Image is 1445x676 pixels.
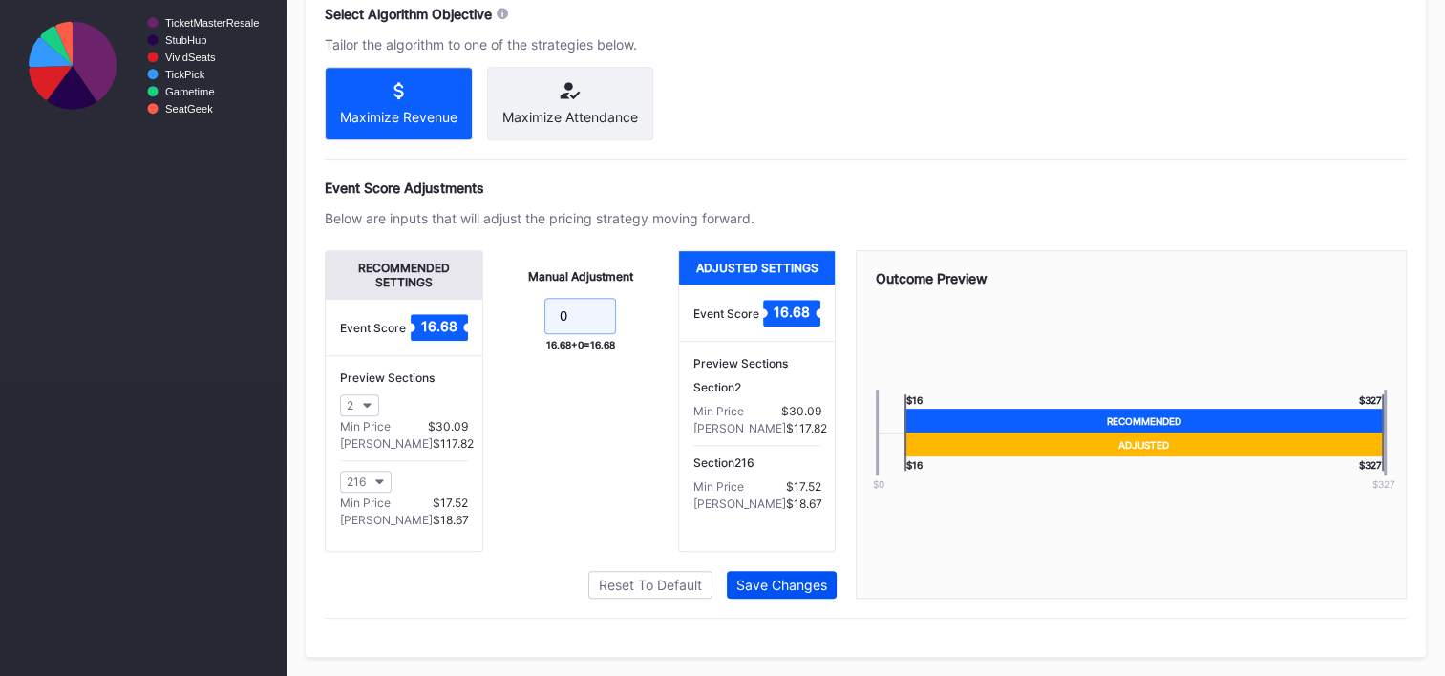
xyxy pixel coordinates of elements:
div: $18.67 [786,496,822,511]
text: Gametime [165,86,215,97]
div: Save Changes [736,577,827,593]
text: 16.68 [774,304,810,320]
div: [PERSON_NAME] [340,513,433,527]
div: Outcome Preview [876,270,1388,286]
div: Preview Sections [693,356,821,370]
div: $ 327 [1350,478,1417,490]
button: Reset To Default [588,571,712,599]
button: Save Changes [727,571,837,599]
text: SeatGeek [165,103,213,115]
div: $30.09 [428,419,468,433]
text: VividSeats [165,52,216,63]
div: Tailor the algorithm to one of the strategies below. [325,36,754,53]
div: Min Price [693,404,744,418]
div: Event Score Adjustments [325,180,1407,196]
div: $30.09 [780,404,820,418]
div: 16.68 + 0 = 16.68 [546,339,615,350]
div: [PERSON_NAME] [693,421,786,435]
div: Min Price [340,419,391,433]
div: Reset To Default [599,577,702,593]
div: [PERSON_NAME] [340,436,433,451]
text: 16.68 [421,318,457,334]
div: Section 216 [693,455,821,470]
div: $18.67 [433,513,469,527]
div: Below are inputs that will adjust the pricing strategy moving forward. [325,210,754,226]
div: $ 16 [904,456,923,471]
div: $0 [845,478,912,490]
div: $117.82 [786,421,827,435]
text: TicketMasterResale [165,17,259,29]
div: Maximize Attendance [502,109,638,125]
div: $117.82 [433,436,474,451]
div: Preview Sections [340,370,468,385]
text: TickPick [165,69,205,80]
div: $ 327 [1359,456,1384,471]
div: Recommended [904,409,1384,433]
div: Min Price [693,479,744,494]
div: $17.52 [433,496,468,510]
div: Adjusted Settings [679,251,836,285]
div: Event Score [340,321,406,335]
div: $17.52 [785,479,820,494]
div: $ 16 [904,394,923,409]
div: Manual Adjustment [528,269,633,284]
div: Maximize Revenue [340,109,457,125]
button: 216 [340,471,392,493]
div: 216 [347,475,366,489]
div: Event Score [693,306,759,321]
text: StubHub [165,34,207,46]
button: 2 [340,394,379,416]
div: Recommended Settings [326,251,482,299]
div: Select Algorithm Objective [325,6,492,22]
div: [PERSON_NAME] [693,496,786,511]
div: Min Price [340,496,391,510]
div: Adjusted [904,433,1384,456]
div: Section 2 [693,380,821,394]
div: 2 [347,398,353,412]
div: $ 327 [1359,394,1384,409]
